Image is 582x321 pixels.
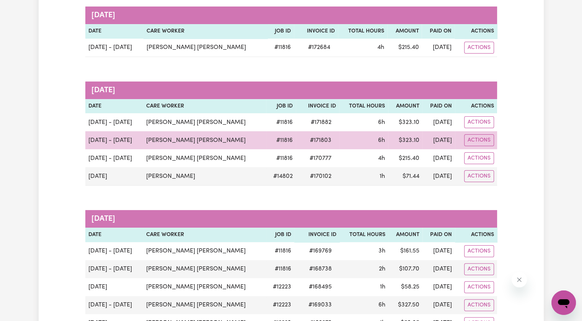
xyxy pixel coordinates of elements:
[304,300,336,310] span: # 169033
[388,242,423,260] td: $ 161.55
[422,242,455,260] td: [DATE]
[85,113,143,131] td: [DATE] - [DATE]
[388,167,422,186] td: $ 71.44
[266,149,296,167] td: # 11816
[304,282,336,292] span: # 168495
[338,24,387,39] th: Total Hours
[422,39,455,57] td: [DATE]
[380,284,385,290] span: 1 hour
[422,228,455,242] th: Paid On
[455,99,497,114] th: Actions
[85,278,143,296] td: [DATE]
[266,131,296,149] td: # 11816
[378,248,385,254] span: 3 hours
[339,99,388,114] th: Total Hours
[388,149,422,167] td: $ 215.40
[85,149,143,167] td: [DATE] - [DATE]
[85,242,143,260] td: [DATE] - [DATE]
[388,131,422,149] td: $ 323.10
[388,296,423,314] td: $ 327.50
[85,210,497,228] caption: [DATE]
[266,167,296,186] td: # 14802
[85,228,143,242] th: Date
[143,242,266,260] td: [PERSON_NAME] [PERSON_NAME]
[422,278,455,296] td: [DATE]
[387,39,422,57] td: $ 215.40
[422,99,455,114] th: Paid On
[464,116,494,128] button: Actions
[455,228,497,242] th: Actions
[143,99,266,114] th: Care Worker
[85,81,497,99] caption: [DATE]
[305,172,336,181] span: # 170102
[378,302,385,308] span: 6 hours
[266,228,294,242] th: Job ID
[388,228,423,242] th: Amount
[143,167,266,186] td: [PERSON_NAME]
[379,266,385,272] span: 2 hours
[455,24,497,39] th: Actions
[143,296,266,314] td: [PERSON_NAME] [PERSON_NAME]
[377,44,384,51] span: 4 hours
[294,228,339,242] th: Invoice ID
[143,24,267,39] th: Care Worker
[422,260,455,278] td: [DATE]
[296,99,339,114] th: Invoice ID
[143,260,266,278] td: [PERSON_NAME] [PERSON_NAME]
[143,131,266,149] td: [PERSON_NAME] [PERSON_NAME]
[305,246,336,256] span: # 169769
[422,131,455,149] td: [DATE]
[339,228,388,242] th: Total Hours
[303,43,335,52] span: # 172684
[464,152,494,164] button: Actions
[464,42,494,54] button: Actions
[85,167,143,186] td: [DATE]
[422,113,455,131] td: [DATE]
[306,118,336,127] span: # 171882
[305,154,336,163] span: # 170777
[85,260,143,278] td: [DATE] - [DATE]
[267,24,294,39] th: Job ID
[143,39,267,57] td: [PERSON_NAME] [PERSON_NAME]
[422,296,455,314] td: [DATE]
[551,290,576,315] iframe: Button to launch messaging window
[85,296,143,314] td: [DATE] - [DATE]
[85,131,143,149] td: [DATE] - [DATE]
[388,99,422,114] th: Amount
[422,149,455,167] td: [DATE]
[85,24,144,39] th: Date
[464,245,494,257] button: Actions
[387,24,422,39] th: Amount
[266,296,294,314] td: # 12223
[388,113,422,131] td: $ 323.10
[388,278,423,296] td: $ 58.25
[305,264,336,274] span: # 168738
[464,299,494,311] button: Actions
[266,260,294,278] td: # 11816
[143,113,266,131] td: [PERSON_NAME] [PERSON_NAME]
[464,170,494,182] button: Actions
[464,134,494,146] button: Actions
[143,228,266,242] th: Care Worker
[464,263,494,275] button: Actions
[378,137,385,143] span: 6 hours
[85,39,144,57] td: [DATE] - [DATE]
[422,167,455,186] td: [DATE]
[266,242,294,260] td: # 11816
[512,272,527,287] iframe: Close message
[294,24,338,39] th: Invoice ID
[305,136,336,145] span: # 171803
[85,99,143,114] th: Date
[380,173,385,179] span: 1 hour
[267,39,294,57] td: # 11816
[464,281,494,293] button: Actions
[85,7,497,24] caption: [DATE]
[143,149,266,167] td: [PERSON_NAME] [PERSON_NAME]
[5,5,46,11] span: Need any help?
[422,24,455,39] th: Paid On
[266,278,294,296] td: # 12223
[266,113,296,131] td: # 11816
[378,155,385,161] span: 4 hours
[388,260,423,278] td: $ 107.70
[143,278,266,296] td: [PERSON_NAME] [PERSON_NAME]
